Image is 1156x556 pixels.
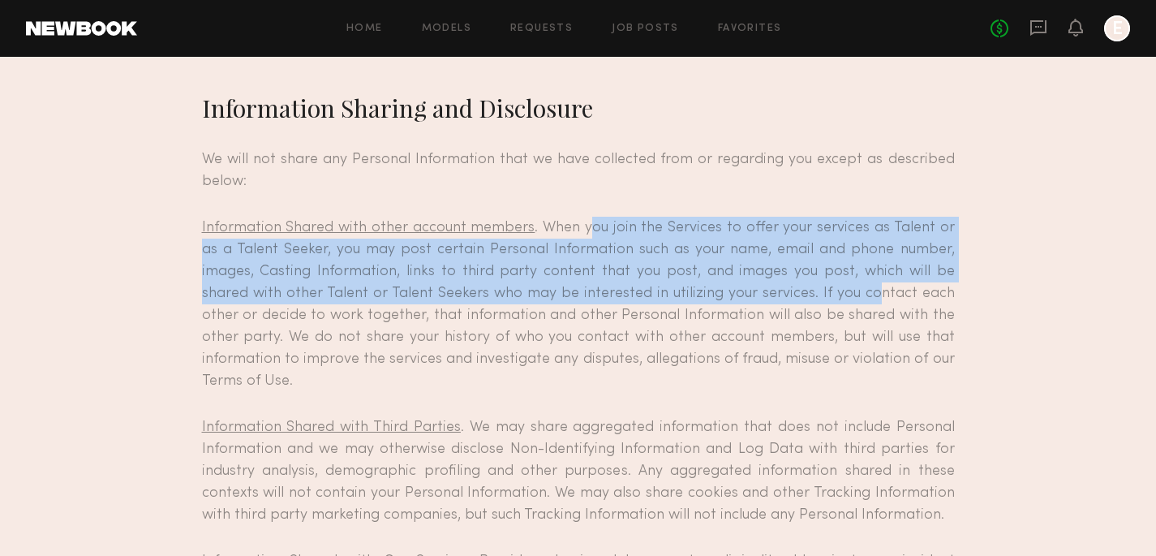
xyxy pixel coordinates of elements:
[346,24,383,34] a: Home
[612,24,679,34] a: Job Posts
[202,92,955,124] h2: Information Sharing and Disclosure
[202,221,535,235] u: Information Shared with other account members
[202,420,461,434] u: Information Shared with Third Parties
[422,24,471,34] a: Models
[718,24,782,34] a: Favorites
[510,24,573,34] a: Requests
[1104,15,1130,41] a: E
[202,149,955,192] p: We will not share any Personal Information that we have collected from or regarding you except as...
[202,217,955,392] p: . When you join the Services to offer your services as Talent or as a Talent Seeker, you may post...
[202,416,955,526] p: . We may share aggregated information that does not include Personal Information and we may other...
